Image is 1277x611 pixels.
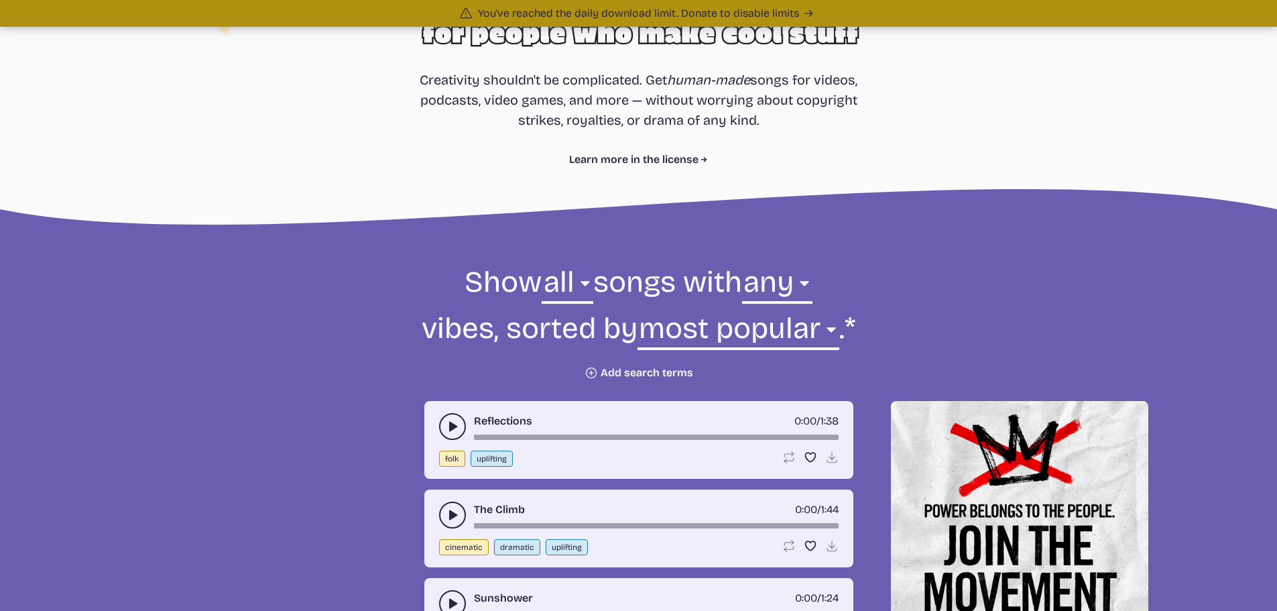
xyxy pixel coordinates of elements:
a: Reflections [474,413,532,429]
div: song-time-bar [474,523,839,529]
button: uplifting [471,451,513,467]
span: timer [794,414,816,427]
button: Loop [782,451,796,464]
span: 1:44 [821,503,839,516]
p: Creativity shouldn't be complicated. Get songs for videos, podcasts, video games, and more — with... [420,70,858,130]
button: cinematic [439,539,489,555]
button: Add search terms [585,366,693,380]
span: timer [795,592,817,604]
div: / [795,590,839,606]
span: timer [795,503,817,516]
button: Loop [782,539,796,553]
a: Sunshower [474,590,533,606]
button: play-pause toggle [439,502,466,529]
span: 1:38 [820,414,839,427]
button: Favorite [804,451,817,464]
div: / [794,413,839,429]
div: song-time-bar [474,435,839,440]
form: Show songs with vibes, sorted by . [274,263,1004,380]
button: dramatic [494,539,540,555]
select: genre [542,263,593,309]
button: uplifting [546,539,588,555]
div: / [795,502,839,518]
select: vibe [742,263,812,309]
a: Learn more in the license [569,152,708,168]
i: human-made [667,72,750,88]
button: Favorite [804,539,817,553]
select: sorting [637,309,839,355]
span: 1:24 [821,592,839,604]
button: play-pause toggle [439,413,466,440]
button: folk [439,451,465,467]
a: The Climb [474,502,525,518]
